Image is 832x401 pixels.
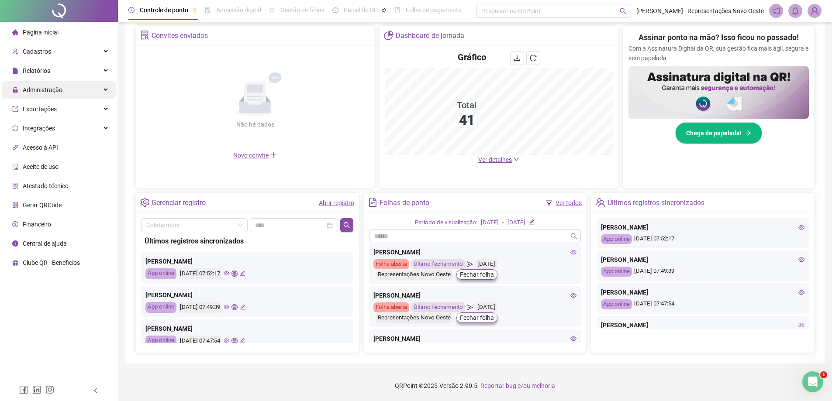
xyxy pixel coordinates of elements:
span: eye [570,336,577,342]
a: Ver detalhes down [478,156,519,163]
span: search [343,222,350,229]
span: Gerar QRCode [23,202,62,209]
div: [PERSON_NAME] [373,247,577,257]
span: Clube QR - Beneficios [23,259,80,266]
div: App online [601,234,632,244]
div: Período de visualização: [415,218,477,227]
span: Atestado técnico [23,182,69,189]
div: [PERSON_NAME] [145,290,349,300]
span: sun [269,7,275,13]
span: Relatórios [23,67,50,74]
span: reload [530,55,537,62]
span: Cadastros [23,48,51,55]
span: api [12,144,18,150]
span: lock [12,86,18,93]
span: edit [240,338,245,343]
span: Reportar bug e/ou melhoria [480,382,555,389]
button: Chega de papelada! [675,122,762,144]
div: [DATE] 07:52:17 [601,234,804,244]
iframe: Intercom live chat [802,371,823,392]
span: global [231,304,237,310]
span: Página inicial [23,29,59,36]
div: [DATE] [475,259,497,269]
span: Exportações [23,106,57,113]
div: App online [145,336,176,346]
span: Central de ajuda [23,240,67,247]
div: [DATE] 07:49:39 [601,267,804,277]
a: Abrir registro [319,199,354,206]
span: Aceite de uso [23,163,59,170]
div: [DATE] [507,218,525,227]
span: Administração [23,86,62,93]
span: left [93,387,99,394]
span: audit [12,163,18,169]
span: book [394,7,400,13]
span: Ver detalhes [478,156,512,163]
div: [PERSON_NAME] [601,255,804,264]
span: global [231,271,237,276]
span: file [12,67,18,73]
footer: QRPoint © 2025 - 2.90.5 - [118,370,832,401]
span: send [467,259,473,269]
span: edit [529,219,535,225]
img: banner%2F02c71560-61a6-44d4-94b9-c8ab97240462.png [628,66,809,119]
span: edit [240,271,245,276]
span: solution [140,31,149,40]
div: Folha aberta [373,259,409,269]
div: [DATE] 07:47:54 [179,336,221,346]
div: Não há dados [215,120,295,129]
span: Controle de ponto [140,7,188,14]
span: Chega de papelada! [686,128,742,138]
span: file-text [368,198,377,207]
span: search [570,233,577,240]
div: [PERSON_NAME] [373,334,577,343]
span: dollar [12,221,18,227]
span: 1 [820,371,827,378]
span: bell [791,7,799,15]
span: notification [772,7,780,15]
span: sync [12,125,18,131]
span: qrcode [12,202,18,208]
h2: Assinar ponto na mão? Isso ficou no passado! [639,31,799,44]
span: search [620,8,626,14]
span: down [513,156,519,162]
span: eye [798,224,804,230]
span: setting [140,198,149,207]
div: [PERSON_NAME] [145,324,349,333]
button: Fechar folha [456,312,497,323]
div: - [502,218,504,227]
div: Último fechamento [411,259,465,269]
span: eye [224,338,229,343]
span: Integrações [23,125,55,132]
div: [DATE] [481,218,499,227]
div: App online [145,268,176,279]
img: 7715 [808,4,821,17]
span: eye [570,249,577,255]
span: edit [240,304,245,310]
span: eye [798,257,804,263]
div: Representações Novo Oeste [376,270,453,280]
div: [PERSON_NAME] [601,320,804,330]
div: App online [601,267,632,277]
span: export [12,106,18,112]
span: Novo convite [233,152,277,159]
span: eye [798,289,804,295]
span: plus [270,151,277,158]
div: Representações Novo Oeste [376,313,453,323]
span: Versão [439,382,459,389]
div: [PERSON_NAME] [145,257,349,266]
span: Painel do DP [344,7,378,14]
span: pie-chart [384,31,393,40]
div: Convites enviados [152,28,208,43]
span: eye [570,292,577,298]
span: Fechar folha [460,270,494,279]
div: Último fechamento [411,302,465,312]
span: filter [546,200,552,206]
span: send [467,302,473,312]
div: Últimos registros sincronizados [145,236,350,247]
div: App online [601,299,632,309]
span: instagram [45,385,54,394]
span: clock-circle [128,7,135,13]
span: info-circle [12,240,18,246]
span: [PERSON_NAME] - Representações Novo Oeste [636,6,764,16]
